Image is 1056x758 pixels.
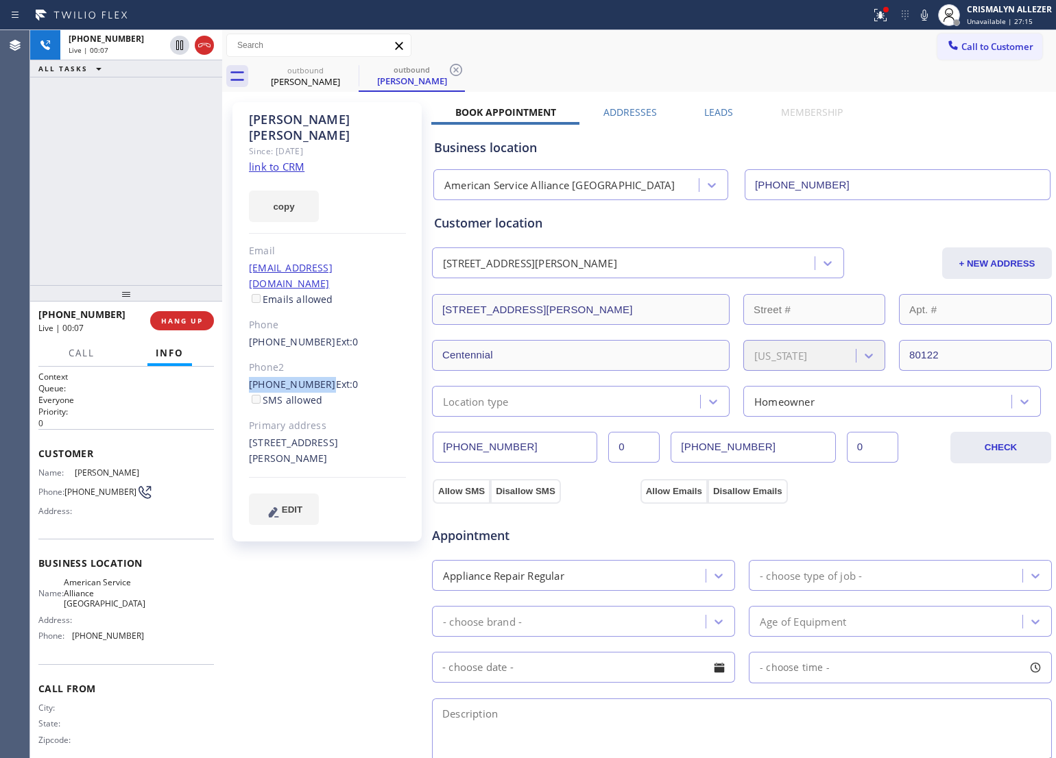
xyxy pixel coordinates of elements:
[443,393,509,409] div: Location type
[249,143,406,159] div: Since: [DATE]
[38,682,214,695] span: Call From
[38,735,75,745] span: Zipcode:
[38,615,75,625] span: Address:
[455,106,556,119] label: Book Appointment
[760,661,830,674] span: - choose time -
[743,294,885,325] input: Street #
[38,417,214,429] p: 0
[608,432,660,463] input: Ext.
[937,34,1042,60] button: Call to Customer
[360,61,464,90] div: Sandra Galpin
[704,106,733,119] label: Leads
[38,406,214,417] h2: Priority:
[75,467,143,478] span: [PERSON_NAME]
[38,64,88,73] span: ALL TASKS
[433,432,597,463] input: Phone Number
[254,61,357,92] div: Sandra Galpin
[254,75,357,88] div: [PERSON_NAME]
[490,479,561,504] button: Disallow SMS
[781,106,843,119] label: Membership
[942,247,1052,279] button: + NEW ADDRESS
[38,702,75,713] span: City:
[38,588,64,598] span: Name:
[72,631,144,641] span: [PHONE_NUMBER]
[443,567,564,583] div: Appliance Repair Regular
[961,40,1033,53] span: Call to Customer
[899,340,1052,371] input: ZIP
[249,378,336,391] a: [PHONE_NUMBER]
[249,360,406,376] div: Phone2
[38,382,214,394] h2: Queue:
[915,5,934,25] button: Mute
[249,160,304,173] a: link to CRM
[252,395,261,404] input: SMS allowed
[69,347,95,359] span: Call
[249,435,406,467] div: [STREET_ADDRESS][PERSON_NAME]
[336,378,359,391] span: Ext: 0
[64,487,136,497] span: [PHONE_NUMBER]
[950,432,1051,463] button: CHECK
[671,432,835,463] input: Phone Number 2
[170,36,189,55] button: Hold Customer
[249,261,333,290] a: [EMAIL_ADDRESS][DOMAIN_NAME]
[249,243,406,259] div: Email
[443,613,522,629] div: - choose brand -
[899,294,1052,325] input: Apt. #
[754,393,815,409] div: Homeowner
[967,16,1033,26] span: Unavailable | 27:15
[249,293,333,306] label: Emails allowed
[708,479,788,504] button: Disallow Emails
[195,36,214,55] button: Hang up
[434,138,1050,157] div: Business location
[227,34,411,56] input: Search
[432,652,735,683] input: - choose date -
[967,3,1052,15] div: CRISMALYN ALLEZER
[249,335,336,348] a: [PHONE_NUMBER]
[38,467,75,478] span: Name:
[444,178,675,193] div: American Service Alliance [GEOGRAPHIC_DATA]
[249,317,406,333] div: Phone
[38,394,214,406] p: Everyone
[640,479,708,504] button: Allow Emails
[38,322,84,334] span: Live | 00:07
[147,340,192,367] button: Info
[760,613,846,629] div: Age of Equipment
[161,316,203,326] span: HANG UP
[433,479,490,504] button: Allow SMS
[38,718,75,729] span: State:
[69,45,108,55] span: Live | 00:07
[38,487,64,497] span: Phone:
[69,33,144,45] span: [PHONE_NUMBER]
[432,294,730,325] input: Address
[847,432,898,463] input: Ext. 2
[249,418,406,434] div: Primary address
[249,112,406,143] div: [PERSON_NAME] [PERSON_NAME]
[443,256,617,271] div: [STREET_ADDRESS][PERSON_NAME]
[336,335,359,348] span: Ext: 0
[156,347,184,359] span: Info
[282,504,302,515] span: EDIT
[64,577,145,609] span: American Service Alliance [GEOGRAPHIC_DATA]
[38,371,214,382] h1: Context
[38,631,72,641] span: Phone:
[249,493,319,525] button: EDIT
[760,567,862,583] div: - choose type of job -
[252,294,261,303] input: Emails allowed
[360,75,464,87] div: [PERSON_NAME]
[603,106,657,119] label: Addresses
[432,526,637,545] span: Appointment
[434,214,1050,232] div: Customer location
[38,308,125,321] span: [PHONE_NUMBER]
[360,64,464,75] div: outbound
[60,340,103,367] button: Call
[432,340,730,371] input: City
[38,447,214,460] span: Customer
[38,506,75,516] span: Address:
[249,393,322,406] label: SMS allowed
[249,191,319,222] button: copy
[38,557,214,570] span: Business location
[30,60,115,77] button: ALL TASKS
[745,169,1051,200] input: Phone Number
[254,65,357,75] div: outbound
[150,311,214,330] button: HANG UP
